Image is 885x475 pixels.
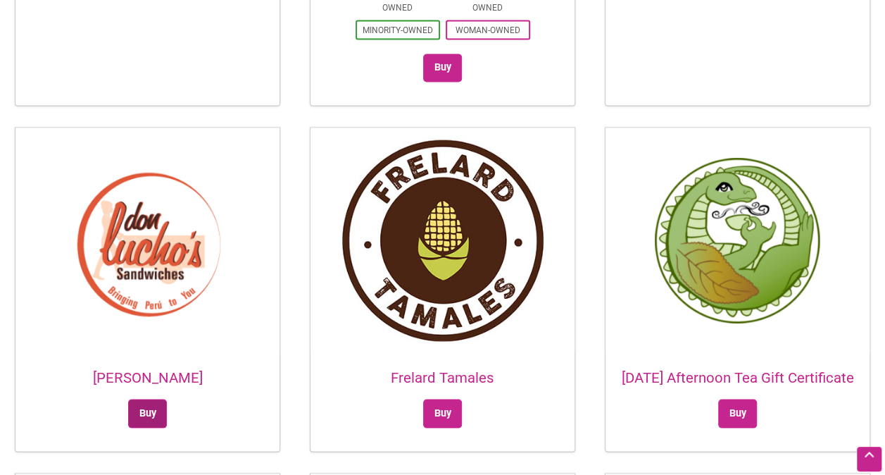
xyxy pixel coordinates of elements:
[605,233,870,388] a: [DATE] Afternoon Tea Gift Certificate
[363,25,433,35] a: Minority-Owned
[456,25,520,35] a: Woman-Owned
[423,54,462,82] a: Add to cart: “CommuniTEA”
[310,367,575,388] h2: Frelard Tamales
[310,128,575,353] img: Frelard Tamales logo
[15,128,280,353] img: Don Lucho's Gift Certificates
[857,447,881,471] div: Scroll Back to Top
[128,399,167,428] a: Select options for “Don Lucho's”
[15,233,280,388] a: [PERSON_NAME]
[605,367,870,388] h2: [DATE] Afternoon Tea Gift Certificate
[15,367,280,388] h2: [PERSON_NAME]
[423,399,462,428] a: Select options for “Frelard Tamales”
[310,233,575,388] a: Frelard Tamales
[605,128,870,353] img: Friday Afternoon Tea
[718,399,757,428] a: Select options for “Friday Afternoon Tea Gift Certificate”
